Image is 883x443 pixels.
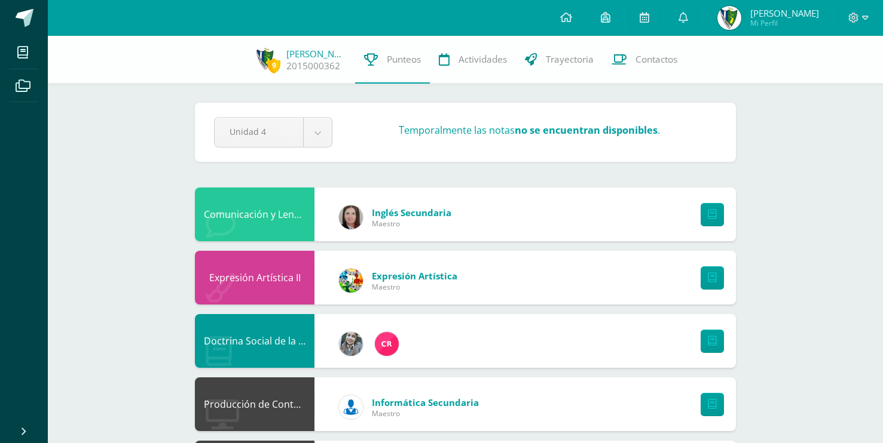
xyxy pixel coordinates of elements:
[717,6,741,30] img: 2eea02dcb7ac577344e14924ac1713b7.png
[339,205,363,229] img: 8af0450cf43d44e38c4a1497329761f3.png
[215,118,332,147] a: Unidad 4
[355,36,430,84] a: Punteos
[339,332,363,356] img: cba4c69ace659ae4cf02a5761d9a2473.png
[195,187,314,241] div: Comunicación y Lenguaje L3 Inglés
[372,219,451,229] span: Maestro
[339,395,363,419] img: 6ed6846fa57649245178fca9fc9a58dd.png
[372,396,479,408] span: Informática Secundaria
[286,48,346,60] a: [PERSON_NAME]
[195,251,314,304] div: Expresión Artística II
[267,58,280,73] span: 9
[286,60,340,72] a: 2015000362
[546,53,594,66] span: Trayectoria
[430,36,516,84] a: Actividades
[399,124,660,137] h3: Temporalmente las notas .
[375,332,399,356] img: 866c3f3dc5f3efb798120d7ad13644d9.png
[750,7,819,19] span: [PERSON_NAME]
[516,36,603,84] a: Trayectoria
[195,377,314,431] div: Producción de Contenidos Digitales
[230,118,288,146] span: Unidad 4
[372,270,457,282] span: Expresión Artística
[372,207,451,219] span: Inglés Secundaria
[459,53,507,66] span: Actividades
[603,36,686,84] a: Contactos
[372,282,457,292] span: Maestro
[253,47,277,70] img: 2eea02dcb7ac577344e14924ac1713b7.png
[372,408,479,419] span: Maestro
[195,314,314,368] div: Doctrina Social de la Iglesia
[339,269,363,293] img: 159e24a6ecedfdf8f489544946a573f0.png
[387,53,421,66] span: Punteos
[515,124,658,137] strong: no se encuentran disponibles
[635,53,677,66] span: Contactos
[750,18,819,28] span: Mi Perfil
